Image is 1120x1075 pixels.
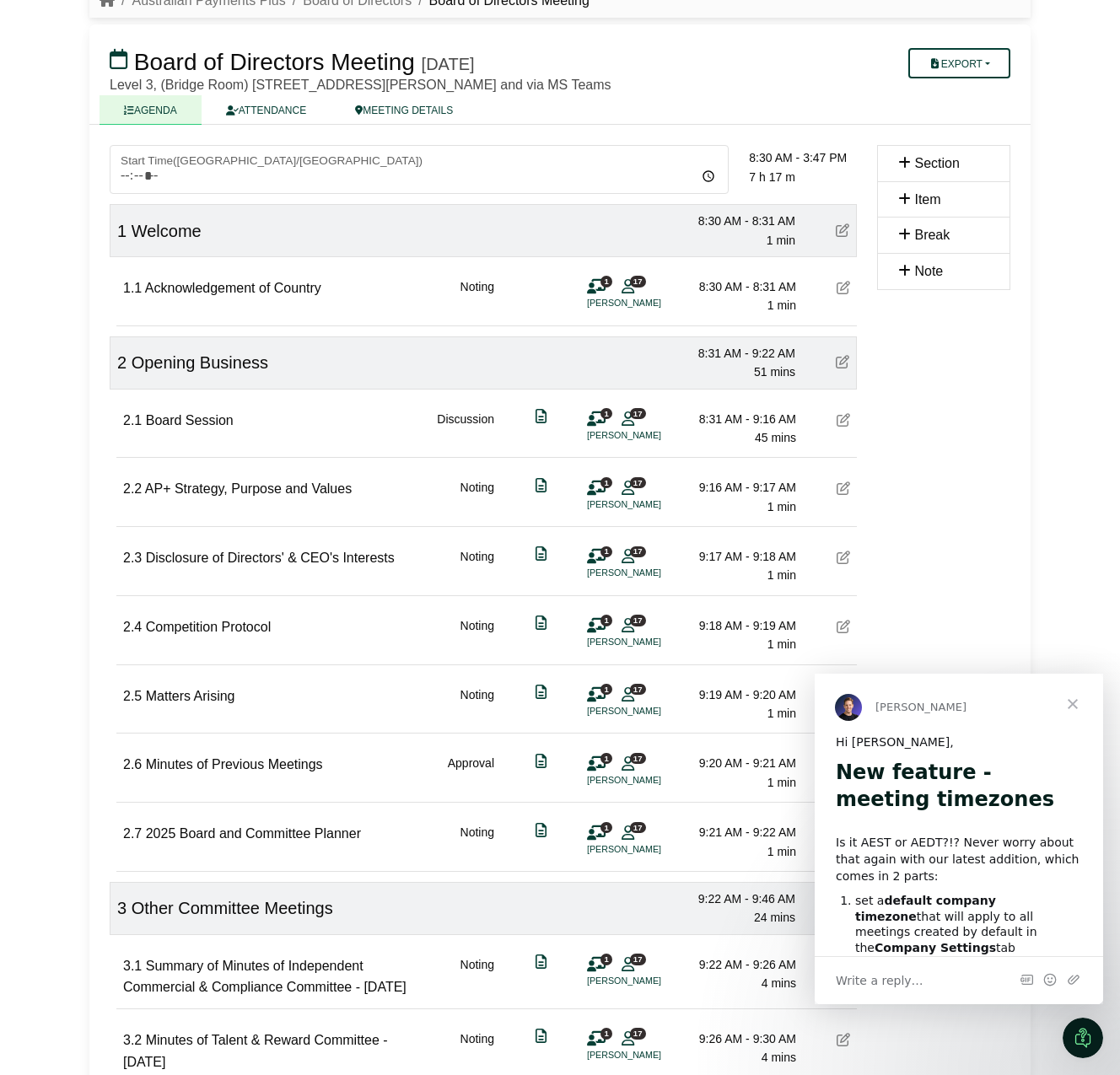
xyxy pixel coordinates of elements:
[460,478,494,516] div: Noting
[762,976,796,990] span: 4 mins
[767,845,796,858] span: 1 min
[600,822,612,833] span: 1
[749,148,867,167] div: 8:30 AM - 3:47 PM
[630,684,646,695] span: 17
[630,753,646,764] span: 17
[123,620,142,634] span: 2.4
[146,620,272,634] span: Competition Protocol
[587,773,713,787] li: [PERSON_NAME]
[146,826,361,841] span: 2025 Board and Committee Planner
[123,413,142,427] span: 2.1
[587,635,713,649] li: [PERSON_NAME]
[815,674,1103,1004] iframe: Intercom live chat message
[754,911,795,924] span: 24 mins
[123,551,142,565] span: 2.3
[587,1048,713,1062] li: [PERSON_NAME]
[767,776,796,789] span: 1 min
[123,689,142,703] span: 2.5
[767,707,796,720] span: 1 min
[117,222,127,240] span: 1
[914,156,959,170] span: Section
[123,481,142,496] span: 2.2
[600,408,612,419] span: 1
[202,95,331,125] a: ATTENDANCE
[600,477,612,488] span: 1
[630,546,646,557] span: 17
[460,685,494,723] div: Noting
[754,365,795,379] span: 51 mins
[914,264,943,278] span: Note
[123,959,142,973] span: 3.1
[678,410,796,428] div: 8:31 AM - 9:16 AM
[117,353,127,372] span: 2
[587,296,713,310] li: [PERSON_NAME]
[448,754,494,792] div: Approval
[123,959,407,995] span: Summary of Minutes of Independent Commercial & Compliance Committee - [DATE]
[678,685,796,704] div: 9:19 AM - 9:20 AM
[600,684,612,695] span: 1
[630,954,646,965] span: 17
[587,842,713,857] li: [PERSON_NAME]
[145,481,352,496] span: AP+ Strategy, Purpose and Values
[123,281,142,295] span: 1.1
[460,823,494,861] div: Noting
[145,281,321,295] span: Acknowledgement of Country
[132,353,268,372] span: Opening Business
[587,566,713,580] li: [PERSON_NAME]
[132,899,333,917] span: Other Committee Meetings
[678,616,796,635] div: 9:18 AM - 9:19 AM
[678,754,796,772] div: 9:20 AM - 9:21 AM
[678,823,796,841] div: 9:21 AM - 9:22 AM
[749,170,794,184] span: 7 h 17 m
[600,615,612,626] span: 1
[587,974,713,988] li: [PERSON_NAME]
[587,497,713,512] li: [PERSON_NAME]
[146,689,235,703] span: Matters Arising
[914,228,950,242] span: Break
[600,753,612,764] span: 1
[123,826,142,841] span: 2.7
[767,298,796,312] span: 1 min
[630,276,646,287] span: 17
[767,500,796,513] span: 1 min
[678,478,796,497] div: 9:16 AM - 9:17 AM
[678,1029,796,1048] div: 9:26 AM - 9:30 AM
[146,413,234,427] span: Board Session
[908,48,1010,78] button: Export
[600,276,612,287] span: 1
[630,615,646,626] span: 17
[767,568,796,582] span: 1 min
[762,1051,796,1064] span: 4 mins
[460,1029,494,1072] div: Noting
[914,192,940,207] span: Item
[123,1033,388,1069] span: Minutes of Talent & Reward Committee - [DATE]
[677,890,795,908] div: 9:22 AM - 9:46 AM
[630,1028,646,1039] span: 17
[630,408,646,419] span: 17
[600,1028,612,1039] span: 1
[1063,1018,1103,1058] iframe: Intercom live chat
[132,222,202,240] span: Welcome
[630,477,646,488] span: 17
[123,757,142,771] span: 2.6
[755,431,796,444] span: 45 mins
[331,95,477,125] a: MEETING DETAILS
[460,616,494,654] div: Noting
[117,899,127,917] span: 3
[460,277,494,315] div: Noting
[600,954,612,965] span: 1
[134,49,415,75] span: Board of Directors Meeting
[110,78,611,92] span: Level 3, (Bridge Room) [STREET_ADDRESS][PERSON_NAME] and via MS Teams
[677,344,795,363] div: 8:31 AM - 9:22 AM
[677,212,795,230] div: 8:30 AM - 8:31 AM
[460,547,494,585] div: Noting
[600,546,612,557] span: 1
[678,955,796,974] div: 9:22 AM - 9:26 AM
[100,95,202,125] a: AGENDA
[146,757,323,771] span: Minutes of Previous Meetings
